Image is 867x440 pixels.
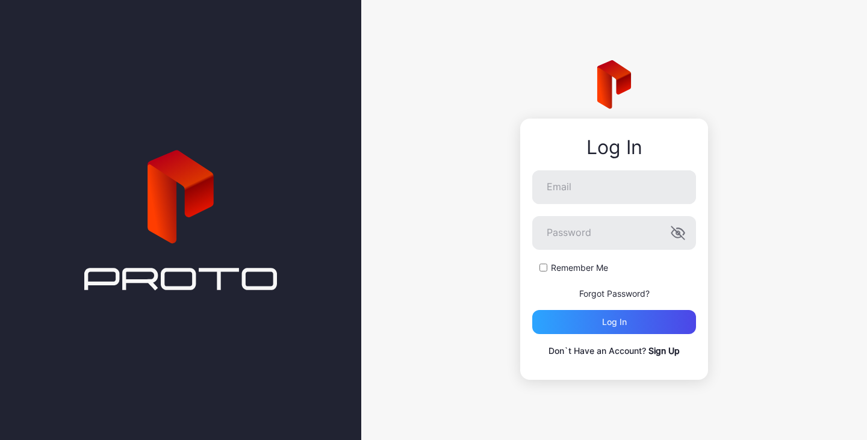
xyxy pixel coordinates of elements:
div: Log in [602,317,627,327]
input: Email [532,170,696,204]
p: Don`t Have an Account? [532,344,696,358]
input: Password [532,216,696,250]
a: Sign Up [648,345,680,356]
button: Password [671,226,685,240]
a: Forgot Password? [579,288,650,299]
button: Log in [532,310,696,334]
div: Log In [532,137,696,158]
label: Remember Me [551,262,608,274]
